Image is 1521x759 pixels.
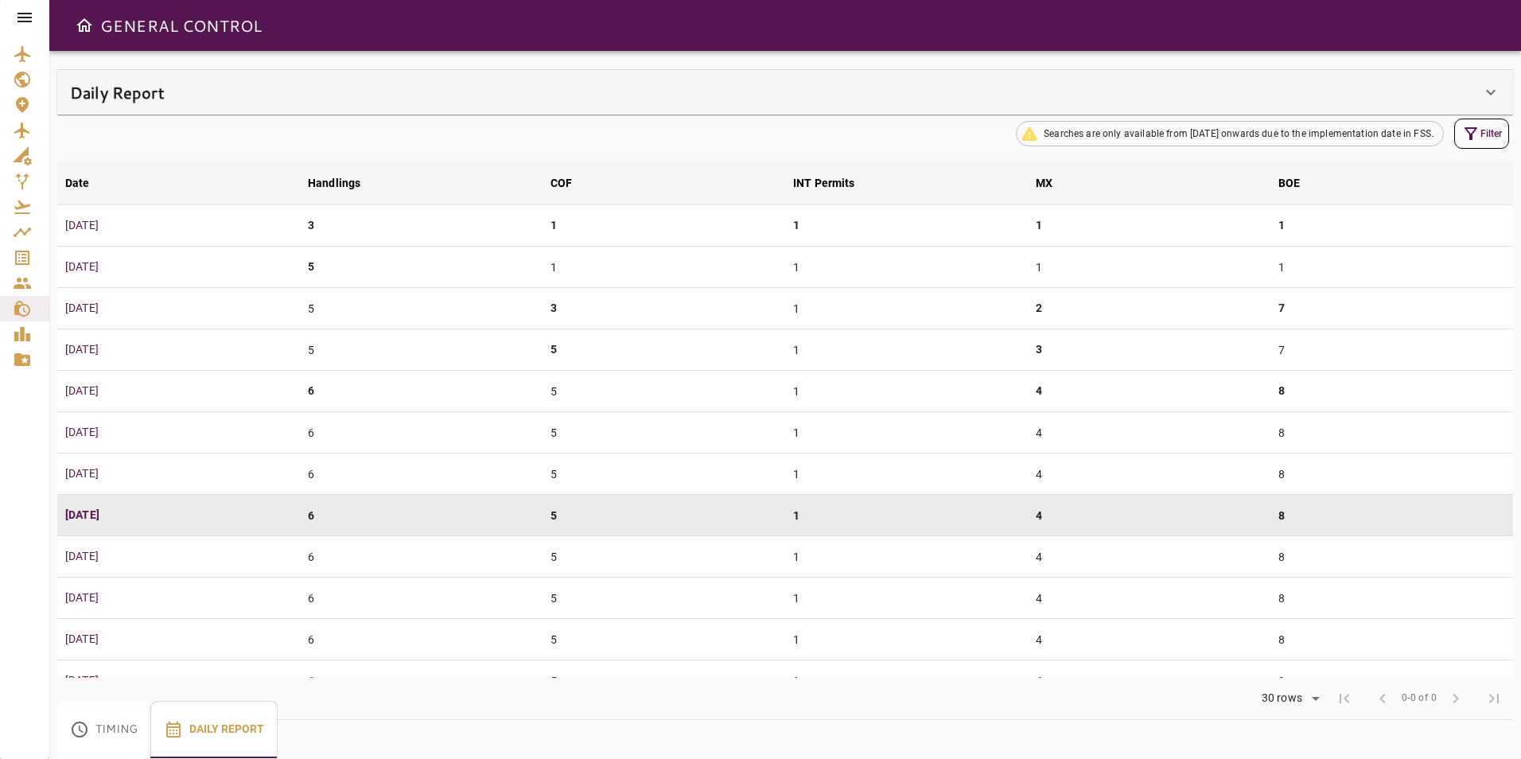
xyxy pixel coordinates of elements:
button: Filter [1454,119,1509,149]
td: 6 [300,578,543,619]
td: 5 [543,619,785,660]
td: 4 [1028,619,1270,660]
div: 30 rows [1251,687,1325,710]
p: [DATE] [65,548,292,565]
td: 8 [1270,536,1513,578]
td: 1 [785,453,1028,495]
td: 8 [1270,619,1513,660]
td: 4 [1028,660,1270,702]
td: 5 [300,329,543,371]
button: Open drawer [68,10,100,41]
p: 5 [308,259,314,275]
p: 1 [1278,217,1285,234]
p: 2 [1036,300,1042,317]
td: 5 [543,578,785,619]
td: 5 [543,495,785,536]
p: 1 [550,217,557,234]
p: [DATE] [65,217,292,234]
td: 1 [1028,247,1270,288]
p: [DATE] [65,300,292,317]
p: 8 [1278,383,1285,399]
div: Date [65,173,90,193]
p: 1 [793,217,799,234]
p: 4 [1036,383,1042,399]
td: 8 [1270,495,1513,536]
p: [DATE] [65,672,292,689]
td: 5 [543,453,785,495]
p: 3 [1036,341,1042,358]
td: 1 [785,412,1028,453]
td: 5 [300,288,543,329]
td: 4 [1028,412,1270,453]
span: Last Page [1475,679,1513,718]
td: 6 [300,660,543,702]
td: 8 [1270,453,1513,495]
span: MX [1036,173,1073,193]
td: 6 [300,412,543,453]
td: 1 [785,660,1028,702]
td: 8 [1270,660,1513,702]
h6: Daily Report [70,80,165,105]
div: BOE [1278,173,1300,193]
td: 6 [300,453,543,495]
p: [DATE] [65,590,292,606]
p: 6 [308,383,314,399]
td: 1 [1270,247,1513,288]
p: 7 [1278,300,1285,317]
p: 3 [550,300,557,317]
p: [DATE] [65,341,292,358]
td: 1 [785,536,1028,578]
td: 1 [785,247,1028,288]
td: 8 [1270,578,1513,619]
td: 1 [785,619,1028,660]
p: [DATE] [65,631,292,648]
div: 30 rows [1258,691,1306,705]
p: 1 [1036,217,1042,234]
td: 1 [785,329,1028,371]
p: [DATE] [65,465,292,482]
span: INT Permits [793,173,876,193]
td: 8 [1270,412,1513,453]
div: Daily Report [57,70,1513,115]
td: 5 [543,660,785,702]
p: 3 [308,217,314,234]
td: 1 [785,495,1028,536]
span: COF [550,173,593,193]
p: [DATE] [65,507,292,524]
span: BOE [1278,173,1321,193]
span: Handlings [308,173,381,193]
td: 5 [543,371,785,412]
div: Handlings [308,173,360,193]
div: COF [550,173,572,193]
span: Searches are only available from [DATE] onwards due to the implementation date in FSS. [1034,127,1443,141]
td: 1 [785,578,1028,619]
td: 4 [1028,536,1270,578]
td: 6 [300,619,543,660]
span: 0-0 of 0 [1402,691,1437,706]
td: 4 [1028,495,1270,536]
td: 6 [300,495,543,536]
td: 5 [543,536,785,578]
td: 6 [300,536,543,578]
span: First Page [1325,679,1363,718]
button: Daily Report [150,701,278,758]
td: 4 [1028,453,1270,495]
p: 5 [550,341,557,358]
div: basic tabs example [57,701,278,758]
span: Next Page [1437,679,1475,718]
p: [DATE] [65,259,292,275]
p: [DATE] [65,383,292,399]
span: Previous Page [1363,679,1402,718]
td: 1 [785,371,1028,412]
td: 5 [543,412,785,453]
button: Timing [57,701,150,758]
td: 1 [543,247,785,288]
h6: GENERAL CONTROL [100,13,262,38]
td: 4 [1028,578,1270,619]
div: MX [1036,173,1052,193]
div: INT Permits [793,173,855,193]
td: 1 [785,288,1028,329]
td: 7 [1270,329,1513,371]
span: Date [65,173,111,193]
p: [DATE] [65,424,292,441]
